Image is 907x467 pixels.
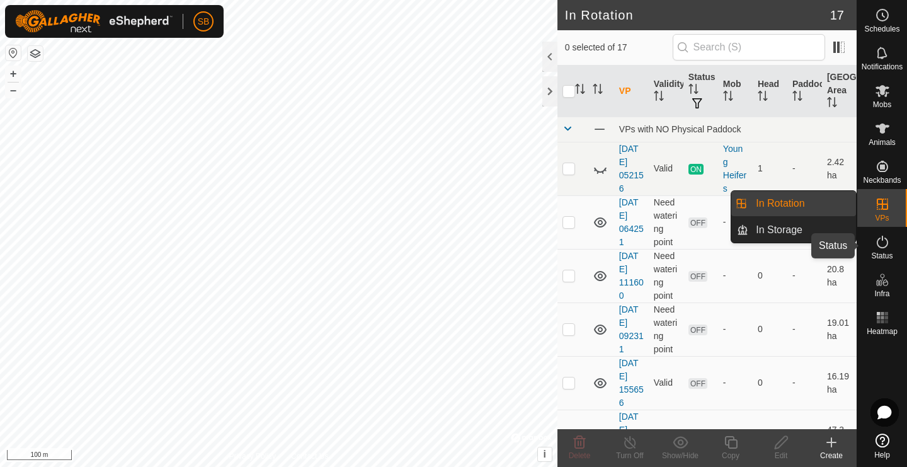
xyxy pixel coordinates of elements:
a: [DATE] 052156 [619,144,644,193]
div: Edit [756,450,806,461]
a: In Rotation [748,191,856,216]
span: Delete [569,451,591,460]
div: VPs with NO Physical Paddock [619,124,852,134]
p-sorticon: Activate to sort [758,93,768,103]
td: 19.01 ha [822,303,857,356]
td: Valid [649,410,683,463]
span: Notifications [862,63,903,71]
h2: In Rotation [565,8,830,23]
button: i [538,447,552,461]
th: VP [614,66,649,117]
div: - [723,376,748,389]
a: [DATE] 064251 [619,197,644,247]
span: In Storage [756,222,802,238]
p-sorticon: Activate to sort [688,86,699,96]
span: Infra [874,290,889,297]
td: 0 [753,303,787,356]
div: Create [806,450,857,461]
span: ON [688,164,704,175]
td: 1 [753,142,787,195]
span: Schedules [864,25,899,33]
li: In Rotation [731,191,856,216]
span: VPs [875,214,889,222]
a: Contact Us [291,451,328,462]
td: 2.42 ha [822,142,857,195]
div: Young Heifers [723,142,748,195]
th: Mob [718,66,753,117]
td: Need watering point [649,249,683,303]
td: - [787,142,822,195]
div: Copy [705,450,756,461]
span: Status [871,252,893,260]
th: [GEOGRAPHIC_DATA] Area [822,66,857,117]
p-sorticon: Activate to sort [654,93,664,103]
a: Privacy Policy [229,451,276,462]
span: OFF [688,325,707,335]
div: - [723,323,748,336]
th: Head [753,66,787,117]
th: Validity [649,66,683,117]
th: Status [683,66,718,117]
p-sorticon: Activate to sort [792,93,802,103]
a: [DATE] 155656 [619,358,644,408]
p-sorticon: Activate to sort [575,86,585,96]
div: Turn Off [605,450,655,461]
button: – [6,83,21,98]
td: Valid [649,356,683,410]
span: In Rotation [756,196,804,211]
div: - [723,269,748,282]
td: 47.3 ha [822,410,857,463]
li: In Storage [731,217,856,243]
div: Show/Hide [655,450,705,461]
span: Animals [869,139,896,146]
a: [DATE] 111600 [619,251,644,301]
td: 0 [753,356,787,410]
span: OFF [688,217,707,228]
p-sorticon: Activate to sort [723,93,733,103]
td: - [787,410,822,463]
td: Need watering point [649,195,683,249]
th: Paddock [787,66,822,117]
td: 0 [753,249,787,303]
span: OFF [688,271,707,282]
a: Help [857,429,907,464]
p-sorticon: Activate to sort [827,99,837,109]
span: i [544,449,546,459]
span: Neckbands [863,176,901,184]
td: Valid [649,142,683,195]
td: - [787,356,822,410]
td: 0 [753,410,787,463]
button: + [6,66,21,81]
td: Need watering point [649,303,683,356]
span: SB [198,15,210,28]
td: - [787,249,822,303]
span: OFF [688,378,707,389]
td: - [787,303,822,356]
p-sorticon: Activate to sort [593,86,603,96]
a: [DATE] 231618 [619,412,644,461]
td: 16.19 ha [822,356,857,410]
input: Search (S) [673,34,825,61]
span: 0 selected of 17 [565,41,673,54]
a: In Storage [748,217,856,243]
td: 20.8 ha [822,249,857,303]
a: [DATE] 092311 [619,304,644,354]
button: Reset Map [6,45,21,61]
span: Mobs [873,101,891,108]
span: 17 [830,6,844,25]
span: Heatmap [867,328,898,335]
img: Gallagher Logo [15,10,173,33]
button: Map Layers [28,46,43,61]
span: Help [874,451,890,459]
div: - [723,216,748,229]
